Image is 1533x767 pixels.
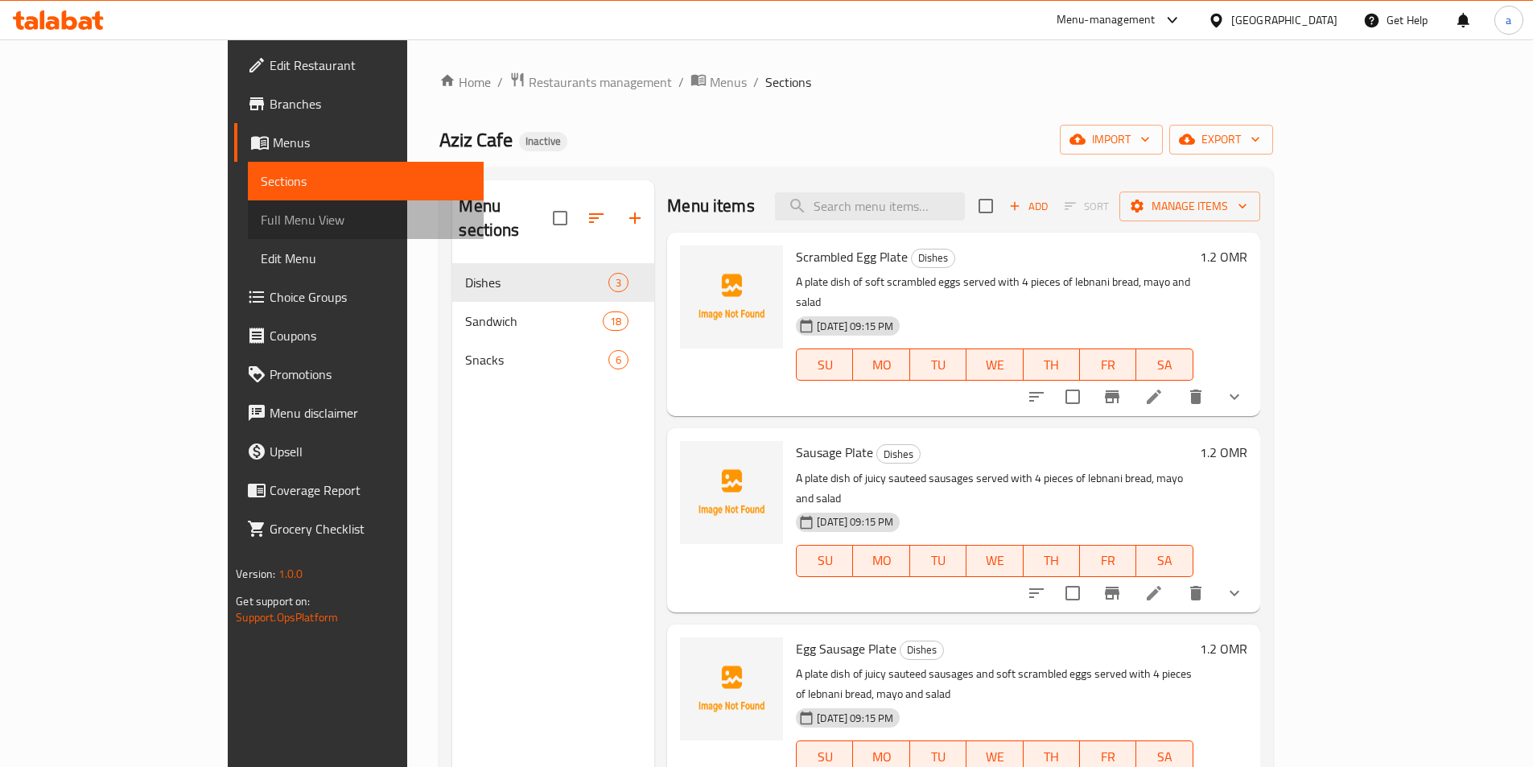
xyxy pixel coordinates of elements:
a: Branches [234,85,484,123]
img: Sausage Plate [680,441,783,544]
span: Add item [1003,194,1054,219]
button: SU [796,348,853,381]
div: Dishes3 [452,263,654,302]
span: Sandwich [465,311,603,331]
h6: 1.2 OMR [1200,245,1247,268]
a: Choice Groups [234,278,484,316]
a: Restaurants management [509,72,672,93]
span: SA [1143,549,1186,572]
button: sort-choices [1017,377,1056,416]
button: Add section [616,199,654,237]
span: TH [1030,549,1074,572]
span: TU [917,549,960,572]
h2: Menu items [667,194,755,218]
span: Menus [710,72,747,92]
span: Menus [273,133,471,152]
nav: Menu sections [452,257,654,386]
div: Inactive [519,132,567,151]
span: Sections [765,72,811,92]
span: Upsell [270,442,471,461]
span: Select section first [1054,194,1119,219]
a: Upsell [234,432,484,471]
a: Coverage Report [234,471,484,509]
button: show more [1215,574,1254,612]
button: FR [1080,545,1136,577]
span: Dishes [900,641,943,659]
button: delete [1177,574,1215,612]
span: SU [803,549,847,572]
button: Branch-specific-item [1093,377,1131,416]
li: / [497,72,503,92]
button: delete [1177,377,1215,416]
button: Add [1003,194,1054,219]
a: Edit Menu [248,239,484,278]
span: Coupons [270,326,471,345]
input: search [775,192,965,221]
button: FR [1080,348,1136,381]
span: export [1182,130,1260,150]
a: Menus [234,123,484,162]
span: Add [1007,197,1050,216]
button: show more [1215,377,1254,416]
span: Egg Sausage Plate [796,637,896,661]
li: / [678,72,684,92]
span: Sausage Plate [796,440,873,464]
svg: Show Choices [1225,387,1244,406]
h6: 1.2 OMR [1200,441,1247,464]
img: Egg Sausage Plate [680,637,783,740]
img: Scrambled Egg Plate [680,245,783,348]
button: TH [1024,348,1080,381]
h2: Menu sections [459,194,553,242]
span: Choice Groups [270,287,471,307]
button: Manage items [1119,192,1260,221]
span: [DATE] 09:15 PM [810,319,900,334]
div: Snacks6 [452,340,654,379]
a: Edit menu item [1144,583,1164,603]
span: 1.0.0 [278,563,303,584]
button: Branch-specific-item [1093,574,1131,612]
button: TU [910,348,966,381]
span: Grocery Checklist [270,519,471,538]
span: a [1506,11,1511,29]
a: Coupons [234,316,484,355]
button: import [1060,125,1163,155]
span: Get support on: [236,591,310,612]
span: Dishes [912,249,954,267]
span: SA [1143,353,1186,377]
button: WE [966,545,1023,577]
span: Manage items [1132,196,1247,216]
span: Select section [969,189,1003,223]
span: Scrambled Egg Plate [796,245,908,269]
button: sort-choices [1017,574,1056,612]
div: [GEOGRAPHIC_DATA] [1231,11,1337,29]
div: items [608,350,628,369]
div: Dishes [876,444,921,464]
span: Menu disclaimer [270,403,471,423]
span: TH [1030,353,1074,377]
svg: Show Choices [1225,583,1244,603]
h6: 1.2 OMR [1200,637,1247,660]
span: Select to update [1056,380,1090,414]
span: [DATE] 09:15 PM [810,514,900,530]
p: A plate dish of juicy sauteed sausages and soft scrambled eggs served with 4 pieces of lebnani br... [796,664,1193,704]
p: A plate dish of juicy sauteed sausages served with 4 pieces of lebnani bread, mayo and salad [796,468,1193,509]
span: Edit Menu [261,249,471,268]
a: Support.OpsPlatform [236,607,338,628]
span: FR [1086,353,1130,377]
span: 3 [609,275,628,291]
span: SU [803,353,847,377]
span: FR [1086,549,1130,572]
p: A plate dish of soft scrambled eggs served with 4 pieces of lebnani bread, mayo and salad [796,272,1193,312]
span: Select all sections [543,201,577,235]
li: / [753,72,759,92]
span: 6 [609,353,628,368]
span: Coverage Report [270,480,471,500]
span: MO [859,353,903,377]
span: WE [973,353,1016,377]
div: Dishes [911,249,955,268]
button: export [1169,125,1273,155]
span: Sections [261,171,471,191]
button: MO [853,348,909,381]
span: Select to update [1056,576,1090,610]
